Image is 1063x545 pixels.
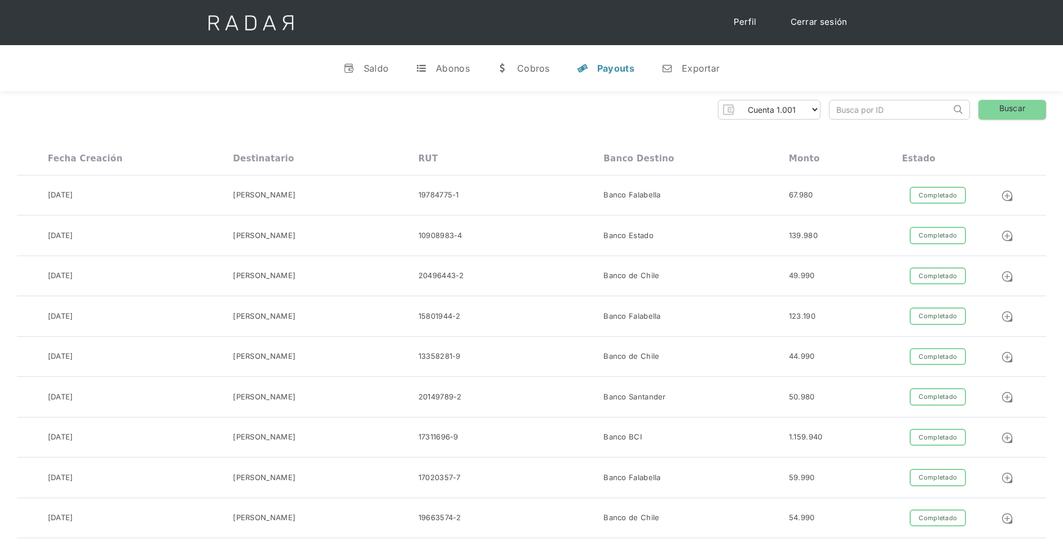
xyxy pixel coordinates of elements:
div: Banco de Chile [603,512,659,524]
div: 54.990 [789,512,815,524]
div: [PERSON_NAME] [233,432,295,443]
div: Monto [789,153,820,164]
div: Exportar [682,63,720,74]
img: Detalle [1001,432,1013,444]
div: Banco destino [603,153,674,164]
div: RUT [418,153,438,164]
div: [DATE] [48,472,73,484]
div: 17020357-7 [418,472,461,484]
div: [DATE] [48,392,73,403]
div: [PERSON_NAME] [233,230,295,241]
div: [DATE] [48,270,73,282]
div: Banco Estado [603,230,654,241]
div: 20496443-2 [418,270,464,282]
div: Banco Falabella [603,311,661,322]
div: 15801944-2 [418,311,461,322]
div: 44.990 [789,351,815,362]
div: Completado [910,307,966,325]
div: Banco Falabella [603,190,661,201]
div: Abonos [436,63,470,74]
div: [DATE] [48,432,73,443]
a: Cerrar sesión [779,11,859,33]
div: 19663574-2 [418,512,461,524]
div: Completado [910,429,966,446]
img: Detalle [1001,351,1013,363]
div: 19784775-1 [418,190,459,201]
div: 20149789-2 [418,392,462,403]
a: Perfil [722,11,768,33]
div: Completado [910,187,966,204]
div: Banco Falabella [603,472,661,484]
div: Banco Santander [603,392,666,403]
div: Completado [910,388,966,406]
a: Buscar [978,100,1046,120]
div: 17311696-9 [418,432,458,443]
div: 50.980 [789,392,815,403]
div: Destinatario [233,153,294,164]
div: t [416,63,427,74]
img: Detalle [1001,190,1013,202]
div: [PERSON_NAME] [233,190,295,201]
div: [PERSON_NAME] [233,392,295,403]
div: 10908983-4 [418,230,462,241]
div: 67.980 [789,190,813,201]
div: Completado [910,227,966,244]
div: 13358281-9 [418,351,461,362]
div: [DATE] [48,351,73,362]
div: 1.159.940 [789,432,823,443]
div: 123.190 [789,311,815,322]
div: [DATE] [48,311,73,322]
input: Busca por ID [830,100,951,119]
div: w [497,63,508,74]
div: Completado [910,348,966,366]
div: [DATE] [48,512,73,524]
div: 59.990 [789,472,815,484]
div: Estado [902,153,936,164]
div: Banco BCI [603,432,642,443]
div: Completado [910,267,966,285]
div: [PERSON_NAME] [233,270,295,282]
img: Detalle [1001,310,1013,323]
div: [PERSON_NAME] [233,512,295,524]
div: [PERSON_NAME] [233,472,295,484]
div: [PERSON_NAME] [233,351,295,362]
div: Fecha creación [48,153,123,164]
div: Saldo [364,63,389,74]
img: Detalle [1001,391,1013,403]
img: Detalle [1001,270,1013,283]
div: [DATE] [48,190,73,201]
div: [PERSON_NAME] [233,311,295,322]
div: v [343,63,355,74]
div: Completado [910,469,966,486]
div: 139.980 [789,230,818,241]
form: Form [718,100,821,120]
div: Payouts [597,63,634,74]
div: Cobros [517,63,550,74]
div: y [577,63,588,74]
div: 49.990 [789,270,815,282]
div: [DATE] [48,230,73,241]
img: Detalle [1001,230,1013,242]
img: Detalle [1001,512,1013,525]
div: n [661,63,673,74]
div: Banco de Chile [603,351,659,362]
div: Banco de Chile [603,270,659,282]
img: Detalle [1001,472,1013,484]
div: Completado [910,509,966,527]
